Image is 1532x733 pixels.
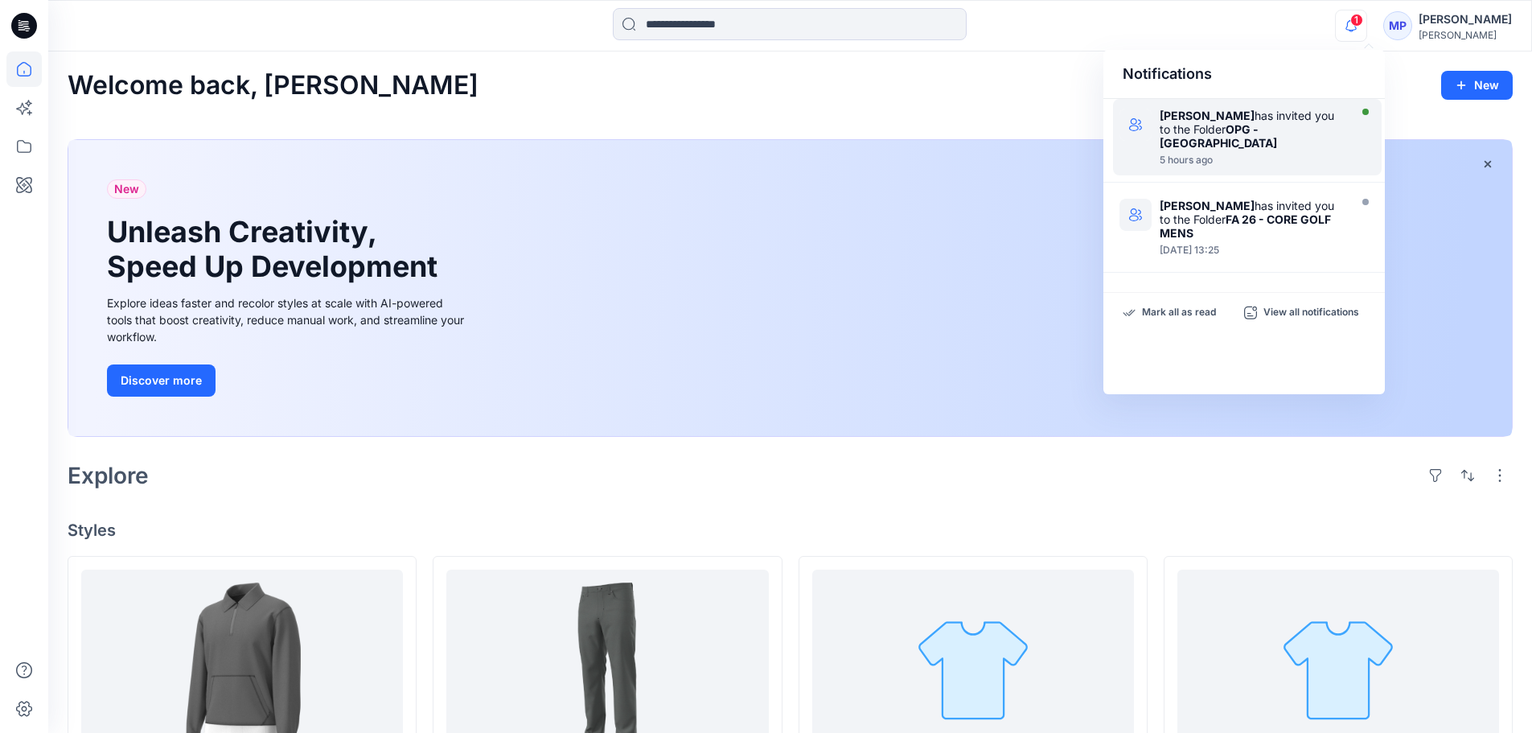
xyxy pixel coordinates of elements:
[1160,109,1345,150] div: has invited you to the Folder
[1263,306,1359,320] p: View all notifications
[107,364,216,397] button: Discover more
[1103,50,1385,99] div: Notifications
[1160,212,1331,240] strong: FA 26 - CORE GOLF MENS
[1160,122,1277,150] strong: OPG - [GEOGRAPHIC_DATA]
[1441,71,1513,100] button: New
[1419,29,1512,41] div: [PERSON_NAME]
[107,294,469,345] div: Explore ideas faster and recolor styles at scale with AI-powered tools that boost creativity, red...
[107,364,469,397] a: Discover more
[68,71,478,101] h2: Welcome back, [PERSON_NAME]
[1350,14,1363,27] span: 1
[1419,10,1512,29] div: [PERSON_NAME]
[1142,306,1216,320] p: Mark all as read
[1160,109,1255,122] strong: [PERSON_NAME]
[1119,199,1152,231] img: FA 26 - CORE GOLF MENS
[1160,245,1345,256] div: Tuesday, August 12, 2025 13:25
[114,179,139,199] span: New
[1160,154,1345,166] div: Thursday, September 25, 2025 20:48
[1119,109,1152,141] img: OPG - NY
[1160,199,1255,212] strong: [PERSON_NAME]
[1383,11,1412,40] div: MP
[107,215,445,284] h1: Unleash Creativity, Speed Up Development
[68,463,149,488] h2: Explore
[68,521,1513,540] h4: Styles
[1160,199,1345,240] div: has invited you to the Folder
